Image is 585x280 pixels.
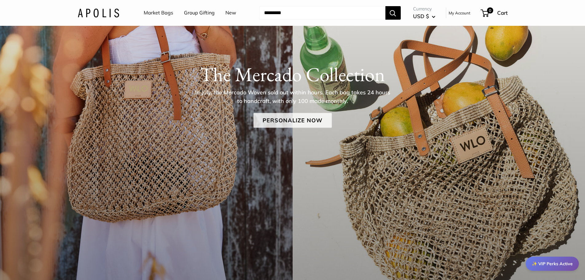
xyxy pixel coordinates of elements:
button: USD $ [413,11,435,21]
a: 0 Cart [481,8,508,18]
h1: The Mercado Collection [78,62,508,86]
a: My Account [449,9,470,17]
button: Search [385,6,401,20]
p: In July, the Mercado Woven sold out within hours. Each bag takes 24 hours to handcraft, with only... [193,88,392,105]
input: Search... [259,6,385,20]
span: USD $ [413,13,429,19]
img: Apolis [78,8,119,17]
a: New [225,8,236,18]
span: Currency [413,5,435,13]
span: Cart [497,10,508,16]
div: ✨ VIP Perks Active [526,257,579,271]
a: Personalize Now [253,113,332,128]
span: 0 [487,7,493,14]
a: Market Bags [144,8,173,18]
a: Group Gifting [184,8,215,18]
